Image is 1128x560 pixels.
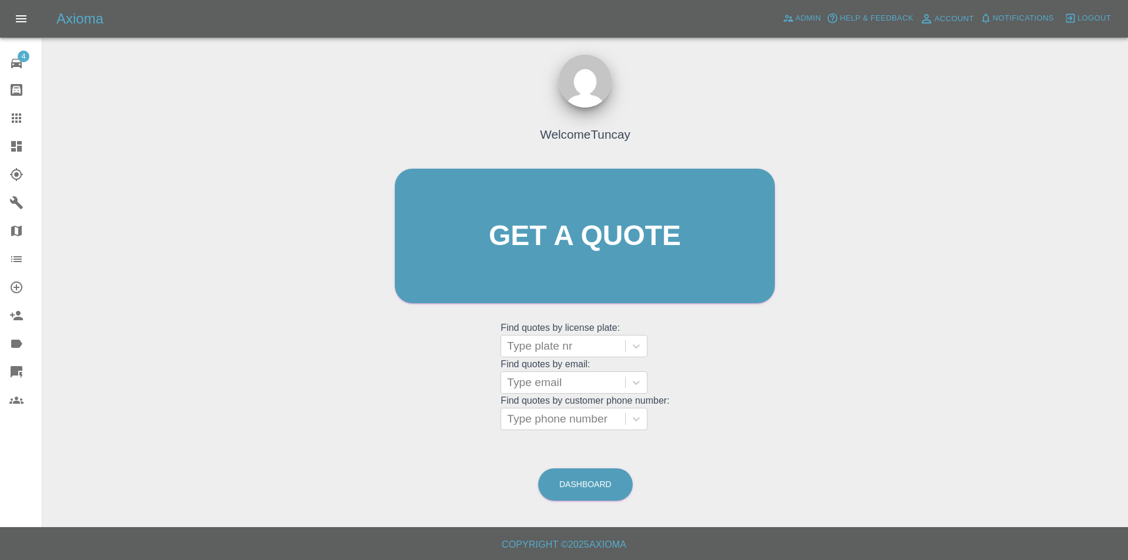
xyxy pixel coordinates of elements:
[18,51,29,62] span: 4
[7,5,35,33] button: Open drawer
[538,468,633,501] a: Dashboard
[780,9,824,28] a: Admin
[993,12,1054,25] span: Notifications
[9,536,1119,553] h6: Copyright © 2025 Axioma
[977,9,1057,28] button: Notifications
[501,323,669,357] grid: Find quotes by license plate:
[935,12,974,26] span: Account
[1062,9,1114,28] button: Logout
[795,12,821,25] span: Admin
[824,9,916,28] button: Help & Feedback
[559,55,612,108] img: ...
[540,125,630,143] h4: Welcome Tuncay
[916,9,977,28] a: Account
[395,169,775,303] a: Get a quote
[1077,12,1111,25] span: Logout
[501,359,669,394] grid: Find quotes by email:
[56,9,103,28] h5: Axioma
[840,12,913,25] span: Help & Feedback
[501,395,669,430] grid: Find quotes by customer phone number:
